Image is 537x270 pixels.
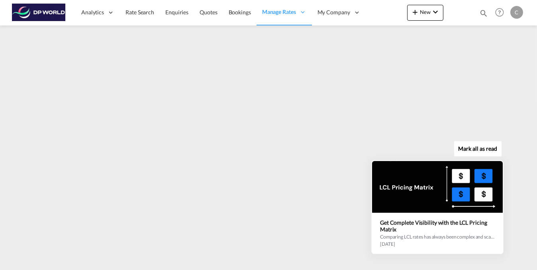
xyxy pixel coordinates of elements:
[479,9,488,21] div: icon-magnify
[410,9,440,15] span: New
[317,8,350,16] span: My Company
[410,7,420,17] md-icon: icon-plus 400-fg
[81,8,104,16] span: Analytics
[431,7,440,17] md-icon: icon-chevron-down
[200,9,217,16] span: Quotes
[493,6,510,20] div: Help
[493,6,506,19] span: Help
[510,6,523,19] div: C
[407,5,443,21] button: icon-plus 400-fgNewicon-chevron-down
[12,4,66,21] img: c08ca190194411f088ed0f3ba295208c.png
[165,9,188,16] span: Enquiries
[262,8,296,16] span: Manage Rates
[125,9,154,16] span: Rate Search
[229,9,251,16] span: Bookings
[479,9,488,17] md-icon: icon-magnify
